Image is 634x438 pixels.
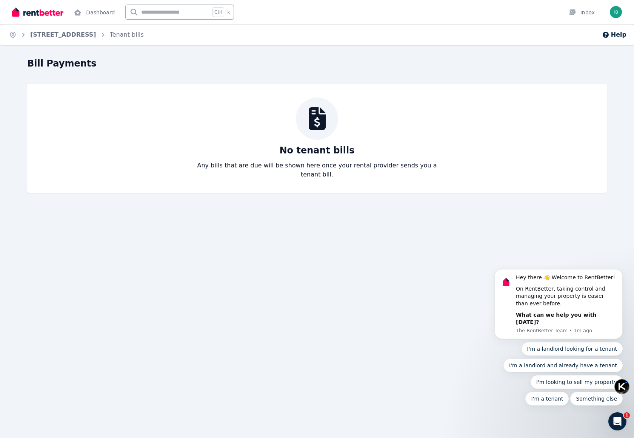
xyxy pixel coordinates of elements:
span: 1 [624,412,630,418]
iframe: Intercom live chat [608,412,626,430]
div: Inbox [568,9,595,16]
img: RentBetter [12,6,63,18]
span: k [227,9,230,15]
img: Li Chengru [610,6,622,18]
p: Any bills that are due will be shown here once your rental provider sends you a tenant bill. [190,161,444,179]
h1: Bill Payments [27,57,97,70]
span: Ctrl [212,7,224,17]
iframe: Intercom notifications message [483,265,634,418]
button: Help [602,30,626,39]
p: No tenant bills [279,144,354,156]
a: [STREET_ADDRESS] [30,31,96,38]
span: Tenant bills [110,30,144,39]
